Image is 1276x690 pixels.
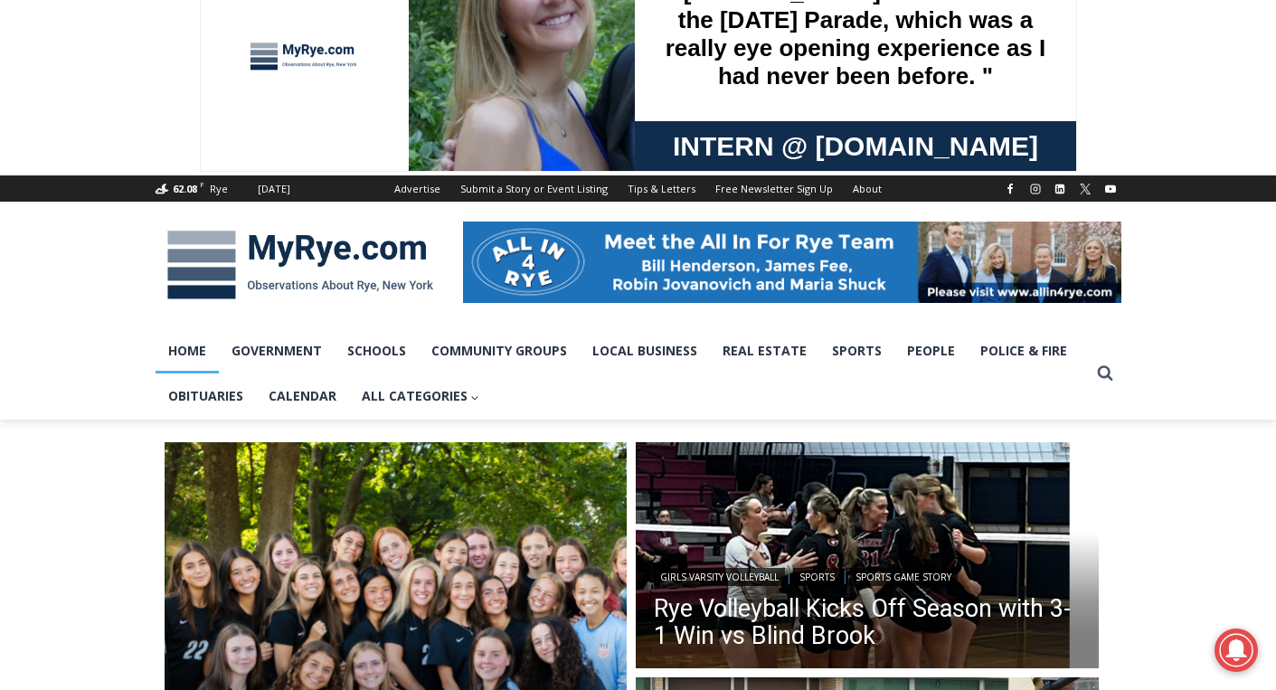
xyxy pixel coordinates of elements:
div: "the precise, almost orchestrated movements of cutting and assembling sushi and [PERSON_NAME] mak... [186,113,266,216]
a: People [894,328,968,373]
a: Real Estate [710,328,819,373]
span: Intern @ [DOMAIN_NAME] [473,180,838,221]
a: Read More Rye Volleyball Kicks Off Season with 3-1 Win vs Blind Brook [636,442,1099,674]
a: About [843,175,892,202]
a: Girls Varsity Volleyball [654,568,785,586]
a: Free Newsletter Sign Up [705,175,843,202]
img: All in for Rye [463,222,1121,303]
a: Rye Volleyball Kicks Off Season with 3-1 Win vs Blind Brook [654,595,1081,649]
a: Linkedin [1049,178,1071,200]
div: "[PERSON_NAME] and I covered the [DATE] Parade, which was a really eye opening experience as I ha... [457,1,855,175]
a: Sports [819,328,894,373]
a: Government [219,328,335,373]
a: Facebook [999,178,1021,200]
a: Sports Game Story [849,568,958,586]
span: 62.08 [173,182,197,195]
img: MyRye.com [156,218,445,312]
a: Schools [335,328,419,373]
a: YouTube [1100,178,1121,200]
a: Police & Fire [968,328,1080,373]
a: Open Tues. - Sun. [PHONE_NUMBER] [1,182,182,225]
div: Rye [210,181,228,197]
button: View Search Form [1089,357,1121,390]
div: [DATE] [258,181,290,197]
a: Instagram [1025,178,1046,200]
img: (PHOTO: The Rye Volleyball team huddles during the first set against Harrison on Thursday, Octobe... [636,442,1099,674]
a: Sports [793,568,841,586]
a: Tips & Letters [618,175,705,202]
button: Child menu of All Categories [349,373,493,419]
div: | | [654,564,1081,586]
span: F [200,179,204,189]
nav: Primary Navigation [156,328,1089,420]
a: Community Groups [419,328,580,373]
span: Open Tues. - Sun. [PHONE_NUMBER] [5,186,177,255]
a: Calendar [256,373,349,419]
a: Home [156,328,219,373]
a: Obituaries [156,373,256,419]
a: Advertise [384,175,450,202]
a: Submit a Story or Event Listing [450,175,618,202]
a: Intern @ [DOMAIN_NAME] [435,175,876,225]
nav: Secondary Navigation [384,175,892,202]
a: X [1074,178,1096,200]
a: Local Business [580,328,710,373]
